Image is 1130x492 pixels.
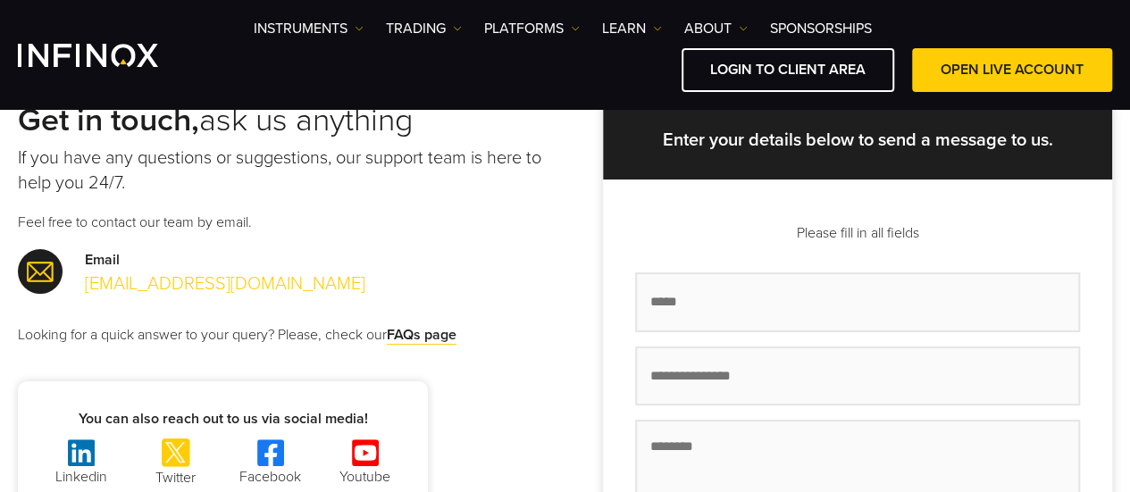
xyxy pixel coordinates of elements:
[18,324,565,346] p: Looking for a quick answer to your query? Please, check our
[602,18,662,39] a: Learn
[85,273,365,296] a: [EMAIL_ADDRESS][DOMAIN_NAME]
[131,467,221,488] p: Twitter
[85,251,120,269] strong: Email
[18,101,565,140] h2: ask us anything
[387,326,456,345] a: FAQs page
[770,18,872,39] a: SPONSORSHIPS
[684,18,748,39] a: ABOUT
[635,222,1080,244] p: Please fill in all fields
[912,48,1112,92] a: OPEN LIVE ACCOUNT
[663,129,1053,151] strong: Enter your details below to send a message to us.
[321,466,410,488] p: Youtube
[254,18,364,39] a: Instruments
[18,101,199,139] strong: Get in touch,
[226,466,315,488] p: Facebook
[18,44,200,67] a: INFINOX Logo
[18,146,565,196] p: If you have any questions or suggestions, our support team is here to help you 24/7.
[386,18,462,39] a: TRADING
[484,18,580,39] a: PLATFORMS
[79,410,368,428] strong: You can also reach out to us via social media!
[18,212,565,233] p: Feel free to contact our team by email.
[682,48,894,92] a: LOGIN TO CLIENT AREA
[37,466,126,488] p: Linkedin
